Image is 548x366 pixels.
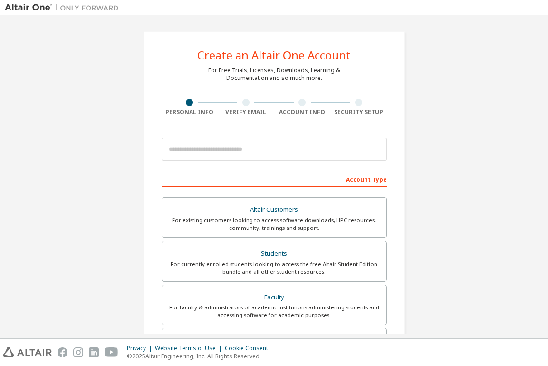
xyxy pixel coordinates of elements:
div: For Free Trials, Licenses, Downloads, Learning & Documentation and so much more. [208,67,340,82]
div: Cookie Consent [225,345,274,352]
div: Privacy [127,345,155,352]
div: Personal Info [162,109,218,116]
p: © 2025 Altair Engineering, Inc. All Rights Reserved. [127,352,274,360]
div: Students [168,247,381,260]
img: linkedin.svg [89,347,99,357]
div: For currently enrolled students looking to access the free Altair Student Edition bundle and all ... [168,260,381,276]
div: Account Type [162,171,387,187]
img: Altair One [5,3,124,12]
div: Verify Email [218,109,274,116]
div: Altair Customers [168,203,381,217]
div: Faculty [168,291,381,304]
div: Create an Altair One Account [197,49,351,61]
div: Website Terms of Use [155,345,225,352]
div: For existing customers looking to access software downloads, HPC resources, community, trainings ... [168,217,381,232]
div: For faculty & administrators of academic institutions administering students and accessing softwa... [168,304,381,319]
img: instagram.svg [73,347,83,357]
img: altair_logo.svg [3,347,52,357]
img: facebook.svg [58,347,67,357]
div: Account Info [274,109,331,116]
img: youtube.svg [105,347,118,357]
div: Security Setup [330,109,387,116]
